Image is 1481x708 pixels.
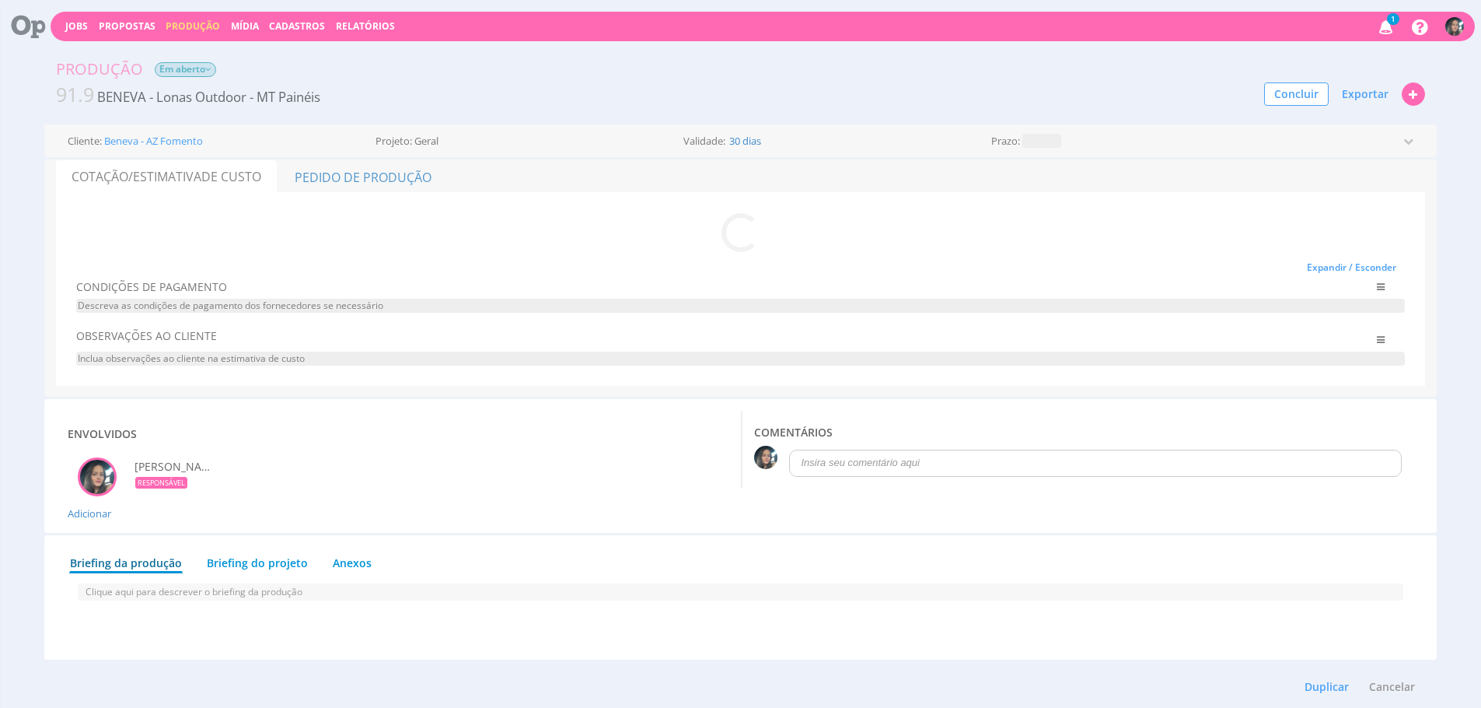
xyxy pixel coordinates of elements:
button: Cadastros [264,19,330,33]
button: Produção [161,19,225,33]
a: Mídia [231,19,259,33]
button: Propostas [94,19,160,33]
span: Cadastros [269,19,325,33]
div: Produção [56,58,143,81]
button: Jobs [61,19,93,33]
span: 1 [1387,13,1399,25]
a: Relatórios [336,19,395,33]
button: Relatórios [331,19,400,33]
a: Jobs [65,19,88,33]
button: Mídia [226,19,264,33]
img: 1738759711_c390b6_whatsapp_image_20250205_at_084805.jpeg [1445,17,1464,36]
span: Propostas [99,19,155,33]
a: Produção [166,19,220,33]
